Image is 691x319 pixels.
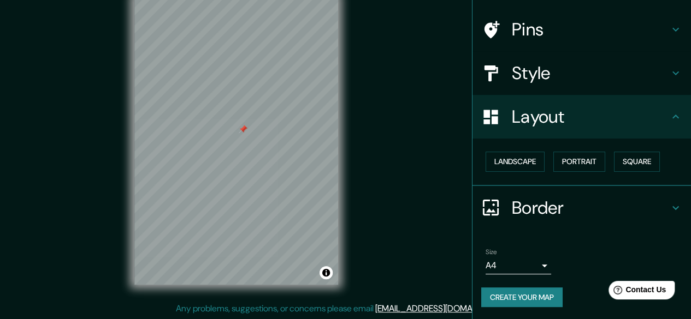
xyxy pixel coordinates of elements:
[594,276,679,307] iframe: Help widget launcher
[473,8,691,51] div: Pins
[512,62,669,84] h4: Style
[176,302,512,315] p: Any problems, suggestions, or concerns please email .
[614,152,660,172] button: Square
[375,303,510,314] a: [EMAIL_ADDRESS][DOMAIN_NAME]
[486,152,545,172] button: Landscape
[481,287,563,308] button: Create your map
[512,106,669,128] h4: Layout
[473,186,691,230] div: Border
[512,19,669,40] h4: Pins
[320,266,333,279] button: Toggle attribution
[553,152,605,172] button: Portrait
[486,247,497,256] label: Size
[512,197,669,219] h4: Border
[473,95,691,139] div: Layout
[486,257,551,274] div: A4
[473,51,691,95] div: Style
